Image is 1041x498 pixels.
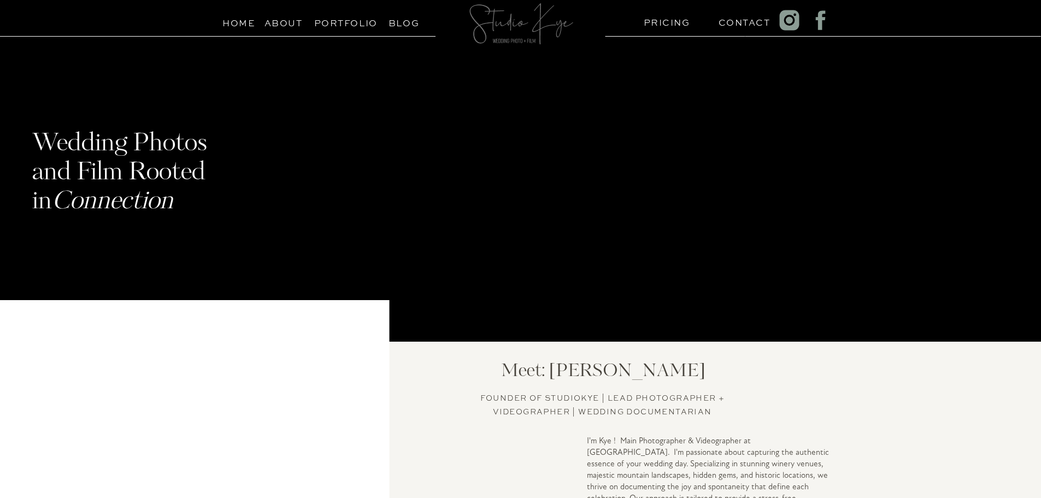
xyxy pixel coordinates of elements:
i: Connection [52,190,173,214]
a: Blog [379,15,429,26]
a: Portfolio [314,15,364,26]
h2: Meet: [PERSON_NAME] [486,361,720,382]
a: PRICING [644,15,686,25]
a: Contact [719,15,761,25]
h2: Wedding Photos and Film Rooted in [32,130,247,212]
a: Home [218,15,260,26]
a: About [264,15,303,26]
p: Founder of StudioKye | Lead Photographer + Videographer | Wedding Documentarian [454,391,751,416]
